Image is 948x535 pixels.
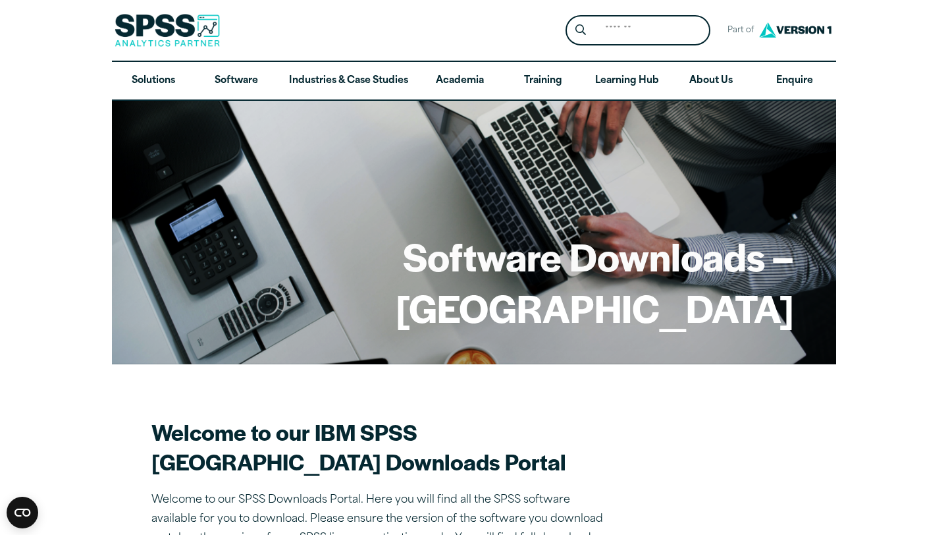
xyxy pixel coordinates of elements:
[566,15,710,46] form: Site Header Search Form
[575,24,586,36] svg: Search magnifying glass icon
[419,62,502,100] a: Academia
[569,18,593,43] button: Search magnifying glass icon
[151,417,612,476] h2: Welcome to our IBM SPSS [GEOGRAPHIC_DATA] Downloads Portal
[112,62,836,100] nav: Desktop version of site main menu
[670,62,752,100] a: About Us
[278,62,419,100] a: Industries & Case Studies
[753,62,836,100] a: Enquire
[112,62,195,100] a: Solutions
[756,18,835,42] img: Version1 Logo
[115,14,220,47] img: SPSS Analytics Partner
[502,62,585,100] a: Training
[7,497,38,528] button: Open CMP widget
[195,62,278,100] a: Software
[154,231,794,333] h1: Software Downloads – [GEOGRAPHIC_DATA]
[721,21,756,40] span: Part of
[585,62,670,100] a: Learning Hub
